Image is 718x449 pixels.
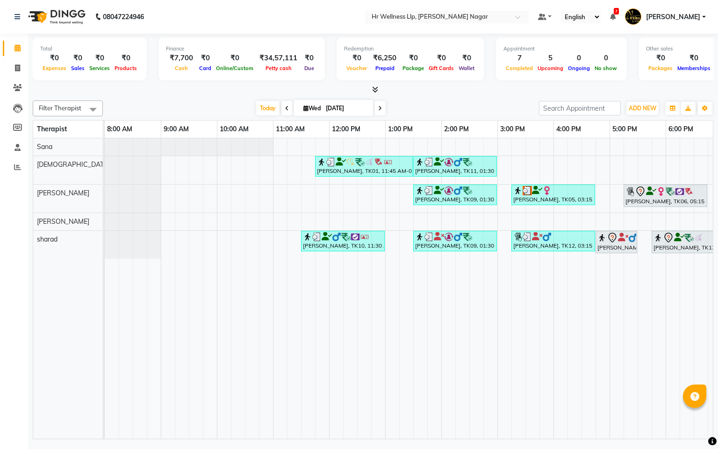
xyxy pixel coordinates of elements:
[344,65,369,71] span: Voucher
[566,65,592,71] span: Ongoing
[539,101,621,115] input: Search Appointment
[503,45,619,53] div: Appointment
[596,232,636,252] div: [PERSON_NAME], TK02, 04:45 PM-05:30 PM, Massage 60 Min
[301,105,323,112] span: Wed
[24,4,88,30] img: logo
[40,65,69,71] span: Expenses
[256,53,301,64] div: ₹34,57,111
[512,186,594,204] div: [PERSON_NAME], TK05, 03:15 PM-04:45 PM, Massage 60 Min
[414,186,496,204] div: [PERSON_NAME], TK09, 01:30 PM-03:00 PM, Massage 60 Min
[426,53,456,64] div: ₹0
[301,53,317,64] div: ₹0
[344,53,369,64] div: ₹0
[554,122,583,136] a: 4:00 PM
[69,65,87,71] span: Sales
[535,65,566,71] span: Upcoming
[610,122,639,136] a: 5:00 PM
[675,65,713,71] span: Memberships
[39,104,81,112] span: Filter Therapist
[323,101,370,115] input: 2025-09-03
[214,53,256,64] div: ₹0
[373,65,397,71] span: Prepaid
[37,125,67,133] span: Therapist
[217,122,251,136] a: 10:00 AM
[646,12,700,22] span: [PERSON_NAME]
[426,65,456,71] span: Gift Cards
[37,160,110,169] span: [DEMOGRAPHIC_DATA]
[442,122,471,136] a: 2:00 PM
[273,122,307,136] a: 11:00 AM
[330,122,363,136] a: 12:00 PM
[316,157,412,175] div: [PERSON_NAME], TK01, 11:45 AM-01:30 PM, Massage 60 Min
[214,65,256,71] span: Online/Custom
[614,8,619,14] span: 7
[456,65,477,71] span: Wallet
[263,65,294,71] span: Petty cash
[37,189,89,197] span: [PERSON_NAME]
[166,53,197,64] div: ₹7,700
[675,53,713,64] div: ₹0
[40,45,139,53] div: Total
[112,65,139,71] span: Products
[105,122,135,136] a: 8:00 AM
[414,157,496,175] div: [PERSON_NAME], TK11, 01:30 PM-03:00 PM, Massage 60 Min
[197,53,214,64] div: ₹0
[625,8,641,25] img: Monali
[503,53,535,64] div: 7
[87,65,112,71] span: Services
[166,45,317,53] div: Finance
[646,53,675,64] div: ₹0
[535,53,566,64] div: 5
[256,101,280,115] span: Today
[592,53,619,64] div: 0
[503,65,535,71] span: Completed
[197,65,214,71] span: Card
[302,232,384,250] div: [PERSON_NAME], TK10, 11:30 AM-01:00 PM, Massage 60 Min
[369,53,400,64] div: ₹6,250
[112,53,139,64] div: ₹0
[386,122,415,136] a: 1:00 PM
[646,65,675,71] span: Packages
[666,122,696,136] a: 6:00 PM
[344,45,477,53] div: Redemption
[400,65,426,71] span: Package
[414,232,496,250] div: [PERSON_NAME], TK09, 01:30 PM-03:00 PM, Massage 60 Min
[37,235,57,243] span: sharad
[69,53,87,64] div: ₹0
[37,217,89,226] span: [PERSON_NAME]
[625,186,706,206] div: [PERSON_NAME], TK06, 05:15 PM-06:45 PM, Massage 60 Min
[498,122,527,136] a: 3:00 PM
[172,65,190,71] span: Cash
[161,122,191,136] a: 9:00 AM
[400,53,426,64] div: ₹0
[456,53,477,64] div: ₹0
[302,65,316,71] span: Due
[592,65,619,71] span: No show
[679,412,709,440] iframe: chat widget
[566,53,592,64] div: 0
[87,53,112,64] div: ₹0
[512,232,594,250] div: [PERSON_NAME], TK12, 03:15 PM-04:45 PM, Swedish Massage 60 Min
[626,102,659,115] button: ADD NEW
[37,143,52,151] span: Sana
[629,105,656,112] span: ADD NEW
[610,13,616,21] a: 7
[103,4,144,30] b: 08047224946
[40,53,69,64] div: ₹0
